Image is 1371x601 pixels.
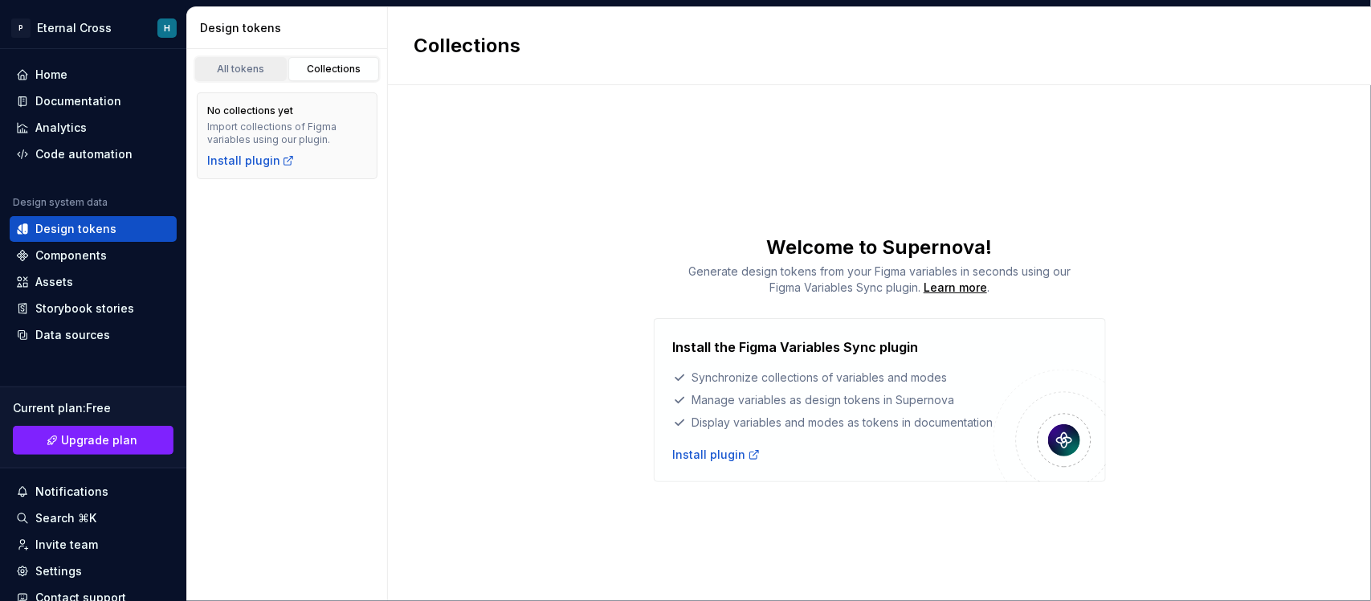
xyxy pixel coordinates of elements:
a: Invite team [10,532,177,558]
div: Storybook stories [35,300,134,317]
button: Search ⌘K [10,505,177,531]
div: Search ⌘K [35,510,96,526]
div: Design tokens [200,20,381,36]
button: PEternal CrossH [3,10,183,45]
a: Storybook stories [10,296,177,321]
a: Assets [10,269,177,295]
span: Upgrade plan [62,432,138,448]
div: Synchronize collections of variables and modes [673,370,994,386]
div: Notifications [35,484,108,500]
div: Components [35,247,107,264]
a: Home [10,62,177,88]
div: Collections [294,63,374,76]
div: Home [35,67,67,83]
div: Data sources [35,327,110,343]
div: H [164,22,170,35]
div: Import collections of Figma variables using our plugin. [207,121,367,146]
h4: Install the Figma Variables Sync plugin [673,337,919,357]
a: Components [10,243,177,268]
div: All tokens [201,63,281,76]
div: Invite team [35,537,98,553]
div: Code automation [35,146,133,162]
a: Code automation [10,141,177,167]
a: Design tokens [10,216,177,242]
div: Welcome to Supernova! [673,235,1087,260]
a: Install plugin [207,153,295,169]
div: No collections yet [207,104,293,117]
a: Settings [10,558,177,584]
div: Analytics [35,120,87,136]
a: Install plugin [673,447,761,463]
div: Current plan : Free [13,400,173,416]
a: Upgrade plan [13,426,173,455]
button: Notifications [10,479,177,505]
div: Manage variables as design tokens in Supernova [673,392,994,408]
div: Assets [35,274,73,290]
a: Learn more [924,280,987,296]
div: Design tokens [35,221,116,237]
div: Settings [35,563,82,579]
a: Documentation [10,88,177,114]
a: Analytics [10,115,177,141]
span: Generate design tokens from your Figma variables in seconds using our Figma Variables Sync plugin. . [688,264,1071,294]
div: P [11,18,31,38]
div: Documentation [35,93,121,109]
div: Display variables and modes as tokens in documentation [673,415,994,431]
h2: Collections [414,33,520,59]
div: Design system data [13,196,108,209]
a: Data sources [10,322,177,348]
div: Eternal Cross [37,20,112,36]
